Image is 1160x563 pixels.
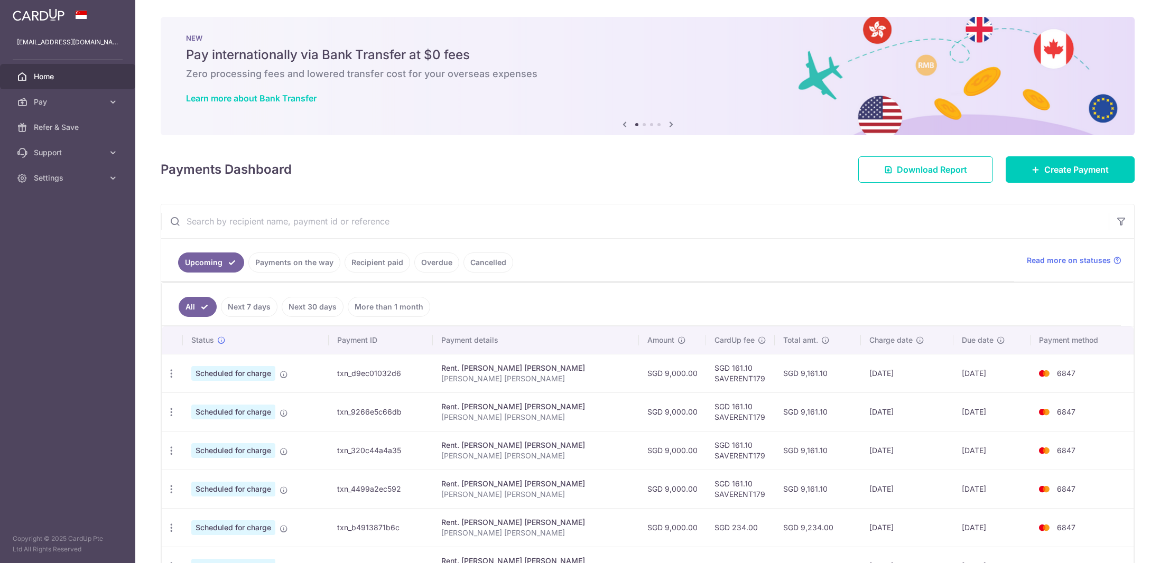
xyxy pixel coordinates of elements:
[329,508,433,547] td: txn_b4913871b6c
[178,252,244,273] a: Upcoming
[191,366,275,381] span: Scheduled for charge
[1034,367,1055,380] img: Bank Card
[433,326,639,354] th: Payment details
[191,405,275,419] span: Scheduled for charge
[775,431,861,470] td: SGD 9,161.10
[329,326,433,354] th: Payment ID
[441,401,630,412] div: Rent. [PERSON_NAME] [PERSON_NAME]
[962,335,994,345] span: Due date
[1027,255,1121,266] a: Read more on statuses
[179,297,217,317] a: All
[953,508,1031,547] td: [DATE]
[34,173,104,183] span: Settings
[191,520,275,535] span: Scheduled for charge
[1031,326,1134,354] th: Payment method
[953,470,1031,508] td: [DATE]
[441,478,630,489] div: Rent. [PERSON_NAME] [PERSON_NAME]
[861,508,953,547] td: [DATE]
[34,97,104,107] span: Pay
[186,46,1109,63] h5: Pay internationally via Bank Transfer at $0 fees
[1034,444,1055,457] img: Bank Card
[775,508,861,547] td: SGD 9,234.00
[348,297,430,317] a: More than 1 month
[639,508,706,547] td: SGD 9,000.00
[441,440,630,451] div: Rent. [PERSON_NAME] [PERSON_NAME]
[953,392,1031,431] td: [DATE]
[1057,523,1075,532] span: 6847
[647,335,674,345] span: Amount
[221,297,277,317] a: Next 7 days
[248,252,340,273] a: Payments on the way
[441,451,630,461] p: [PERSON_NAME] [PERSON_NAME]
[1057,446,1075,455] span: 6847
[861,392,953,431] td: [DATE]
[861,431,953,470] td: [DATE]
[706,508,775,547] td: SGD 234.00
[441,412,630,423] p: [PERSON_NAME] [PERSON_NAME]
[775,470,861,508] td: SGD 9,161.10
[463,252,513,273] a: Cancelled
[329,431,433,470] td: txn_320c44a4a35
[775,354,861,392] td: SGD 9,161.10
[414,252,459,273] a: Overdue
[329,392,433,431] td: txn_9266e5c66db
[441,363,630,373] div: Rent. [PERSON_NAME] [PERSON_NAME]
[1057,369,1075,378] span: 6847
[17,37,118,48] p: [EMAIL_ADDRESS][DOMAIN_NAME]
[639,354,706,392] td: SGD 9,000.00
[34,71,104,82] span: Home
[441,373,630,384] p: [PERSON_NAME] [PERSON_NAME]
[161,160,292,179] h4: Payments Dashboard
[186,68,1109,80] h6: Zero processing fees and lowered transfer cost for your overseas expenses
[161,204,1109,238] input: Search by recipient name, payment id or reference
[706,392,775,431] td: SGD 161.10 SAVERENT179
[1027,255,1111,266] span: Read more on statuses
[1044,163,1109,176] span: Create Payment
[329,354,433,392] td: txn_d9ec01032d6
[186,34,1109,42] p: NEW
[706,431,775,470] td: SGD 161.10 SAVERENT179
[191,443,275,458] span: Scheduled for charge
[161,17,1135,135] img: Bank transfer banner
[706,470,775,508] td: SGD 161.10 SAVERENT179
[441,517,630,528] div: Rent. [PERSON_NAME] [PERSON_NAME]
[953,354,1031,392] td: [DATE]
[639,431,706,470] td: SGD 9,000.00
[706,354,775,392] td: SGD 161.10 SAVERENT179
[34,147,104,158] span: Support
[1057,484,1075,493] span: 6847
[1034,521,1055,534] img: Bank Card
[775,392,861,431] td: SGD 9,161.10
[441,489,630,500] p: [PERSON_NAME] [PERSON_NAME]
[1006,156,1135,183] a: Create Payment
[714,335,755,345] span: CardUp fee
[345,252,410,273] a: Recipient paid
[639,470,706,508] td: SGD 9,000.00
[1092,531,1149,558] iframe: Opens a widget where you can find more information
[329,470,433,508] td: txn_4499a2ec592
[858,156,993,183] a: Download Report
[186,93,317,104] a: Learn more about Bank Transfer
[1034,406,1055,418] img: Bank Card
[861,470,953,508] td: [DATE]
[869,335,913,345] span: Charge date
[13,8,64,21] img: CardUp
[441,528,630,538] p: [PERSON_NAME] [PERSON_NAME]
[191,335,214,345] span: Status
[282,297,344,317] a: Next 30 days
[34,122,104,133] span: Refer & Save
[1034,483,1055,495] img: Bank Card
[861,354,953,392] td: [DATE]
[783,335,818,345] span: Total amt.
[1057,407,1075,416] span: 6847
[953,431,1031,470] td: [DATE]
[191,482,275,496] span: Scheduled for charge
[897,163,967,176] span: Download Report
[639,392,706,431] td: SGD 9,000.00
